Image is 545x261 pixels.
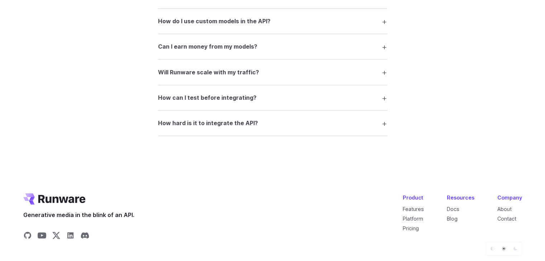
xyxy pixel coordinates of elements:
div: Company [497,193,522,202]
ul: Theme selector [486,242,522,256]
button: Default [487,244,497,254]
div: Product [403,193,424,202]
h3: How do I use custom models in the API? [158,17,271,26]
a: Share on YouTube [38,231,46,242]
summary: Will Runware scale with my traffic? [158,65,387,79]
summary: How do I use custom models in the API? [158,15,387,28]
a: Share on X [52,231,61,242]
a: About [497,206,512,212]
h3: How can I test before integrating? [158,93,257,103]
a: Share on LinkedIn [66,231,75,242]
button: Dark [510,244,520,254]
h3: Can I earn money from my models? [158,42,257,51]
span: Generative media in the blink of an API. [23,211,134,220]
h3: How hard is it to integrate the API? [158,119,258,128]
div: Resources [447,193,474,202]
a: Share on GitHub [23,231,32,242]
a: Platform [403,216,423,222]
summary: How hard is it to integrate the API? [158,117,387,130]
button: Light [499,244,509,254]
a: Features [403,206,424,212]
summary: How can I test before integrating? [158,91,387,105]
a: Pricing [403,225,419,231]
a: Contact [497,216,516,222]
a: Share on Discord [81,231,89,242]
a: Go to / [23,193,86,205]
h3: Will Runware scale with my traffic? [158,68,259,77]
summary: Can I earn money from my models? [158,40,387,54]
a: Blog [447,216,458,222]
a: Docs [447,206,459,212]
